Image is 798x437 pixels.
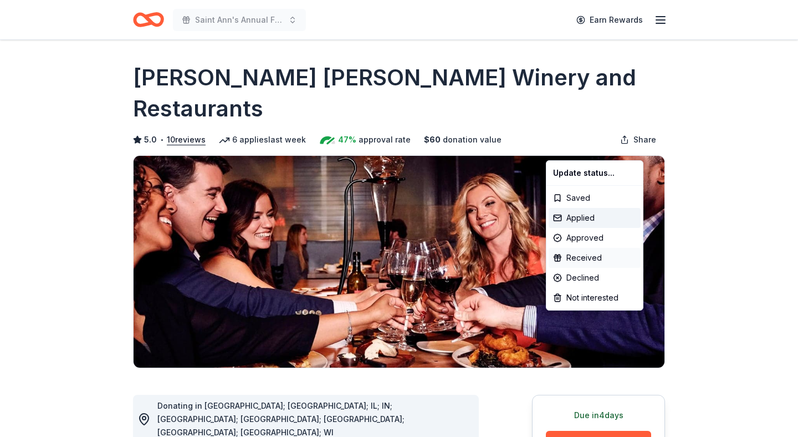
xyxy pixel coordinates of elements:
[549,268,641,288] div: Declined
[195,13,284,27] span: Saint Ann's Annual Fall Festival
[549,228,641,248] div: Approved
[549,288,641,308] div: Not interested
[549,188,641,208] div: Saved
[549,208,641,228] div: Applied
[549,248,641,268] div: Received
[549,163,641,183] div: Update status...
